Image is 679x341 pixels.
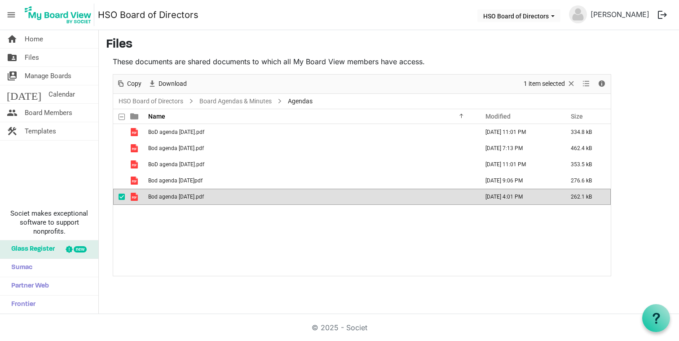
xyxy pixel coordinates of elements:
td: September 04, 2025 4:01 PM column header Modified [476,189,561,205]
span: folder_shared [7,49,18,66]
a: Board Agendas & Minutes [198,96,273,107]
td: BoD agenda 2025 March.pdf is template cell column header Name [145,156,476,173]
a: [PERSON_NAME] [587,5,653,23]
span: Board Members [25,104,72,122]
h3: Files [106,37,672,53]
span: construction [7,122,18,140]
button: Details [596,78,608,89]
span: Size [571,113,583,120]
img: My Board View Logo [22,4,94,26]
span: Templates [25,122,56,140]
td: April 30, 2025 9:06 PM column header Modified [476,173,561,189]
button: Download [146,78,189,89]
span: BoD agenda [DATE].pdf [148,129,204,135]
span: Modified [485,113,511,120]
div: Copy [113,75,145,93]
span: Bod agenda [DATE].pdf [148,194,204,200]
td: is template cell column header type [125,156,145,173]
span: Manage Boards [25,67,71,85]
button: Selection [522,78,578,89]
td: June 26, 2025 7:13 PM column header Modified [476,140,561,156]
button: logout [653,5,672,24]
span: people [7,104,18,122]
td: 262.1 kB is template cell column header Size [561,189,611,205]
a: © 2025 - Societ [312,323,367,332]
span: BoD agenda [DATE].pdf [148,161,204,168]
div: Download [145,75,190,93]
span: Name [148,113,165,120]
span: Home [25,30,43,48]
span: Files [25,49,39,66]
td: checkbox [113,173,125,189]
span: Frontier [7,296,35,314]
td: is template cell column header type [125,124,145,140]
span: 1 item selected [523,78,566,89]
span: Agendas [286,96,314,107]
td: 462.4 kB is template cell column header Size [561,140,611,156]
td: is template cell column header type [125,140,145,156]
td: Bod agenda 2025 July.pdf is template cell column header Name [145,140,476,156]
td: 276.6 kB is template cell column header Size [561,173,611,189]
span: Calendar [48,85,75,103]
img: no-profile-picture.svg [569,5,587,23]
td: April 13, 2025 11:01 PM column header Modified [476,156,561,173]
td: checkbox [113,189,125,205]
span: menu [3,6,20,23]
span: [DATE] [7,85,41,103]
span: Copy [126,78,142,89]
a: My Board View Logo [22,4,98,26]
td: Bod agenda 2025 September.pdf is template cell column header Name [145,189,476,205]
td: Bod agenda 2025 May.pdf is template cell column header Name [145,173,476,189]
td: 353.5 kB is template cell column header Size [561,156,611,173]
td: BoD agenda 2025 January.pdf is template cell column header Name [145,124,476,140]
button: Copy [115,78,143,89]
div: Clear selection [520,75,579,93]
td: 334.8 kB is template cell column header Size [561,124,611,140]
td: April 13, 2025 11:01 PM column header Modified [476,124,561,140]
button: HSO Board of Directors dropdownbutton [477,9,560,22]
td: is template cell column header type [125,189,145,205]
span: Societ makes exceptional software to support nonprofits. [4,209,94,236]
span: home [7,30,18,48]
button: View dropdownbutton [581,78,591,89]
p: These documents are shared documents to which all My Board View members have access. [113,56,611,67]
td: checkbox [113,156,125,173]
span: Bod agenda [DATE]pdf [148,177,203,184]
a: HSO Board of Directors [117,96,185,107]
span: Glass Register [7,240,55,258]
td: is template cell column header type [125,173,145,189]
span: Sumac [7,259,32,277]
div: new [74,246,87,252]
span: Bod agenda [DATE].pdf [148,145,204,151]
td: checkbox [113,140,125,156]
div: View [579,75,594,93]
span: Partner Web [7,277,49,295]
span: switch_account [7,67,18,85]
td: checkbox [113,124,125,140]
span: Download [158,78,188,89]
a: HSO Board of Directors [98,6,198,24]
div: Details [594,75,609,93]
